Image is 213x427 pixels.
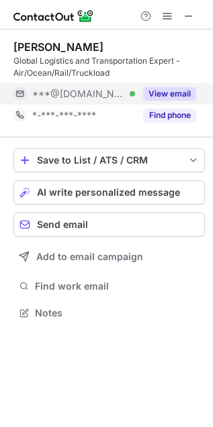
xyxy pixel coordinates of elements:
span: Notes [35,307,200,319]
span: AI write personalized message [37,187,180,198]
div: [PERSON_NAME] [13,40,103,54]
button: Find work email [13,277,205,296]
span: ***@[DOMAIN_NAME] [32,88,125,100]
button: Send email [13,212,205,237]
div: Save to List / ATS / CRM [37,155,181,166]
span: Send email [37,219,88,230]
button: Reveal Button [143,87,196,101]
button: Add to email campaign [13,245,205,269]
img: ContactOut v5.3.10 [13,8,94,24]
span: Add to email campaign [36,251,143,262]
button: save-profile-one-click [13,148,205,172]
div: Global Logistics and Transportation Expert - Air/Ocean/Rail/Truckload [13,55,205,79]
button: AI write personalized message [13,180,205,204]
span: Find work email [35,280,200,292]
button: Reveal Button [143,109,196,122]
button: Notes [13,304,205,322]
